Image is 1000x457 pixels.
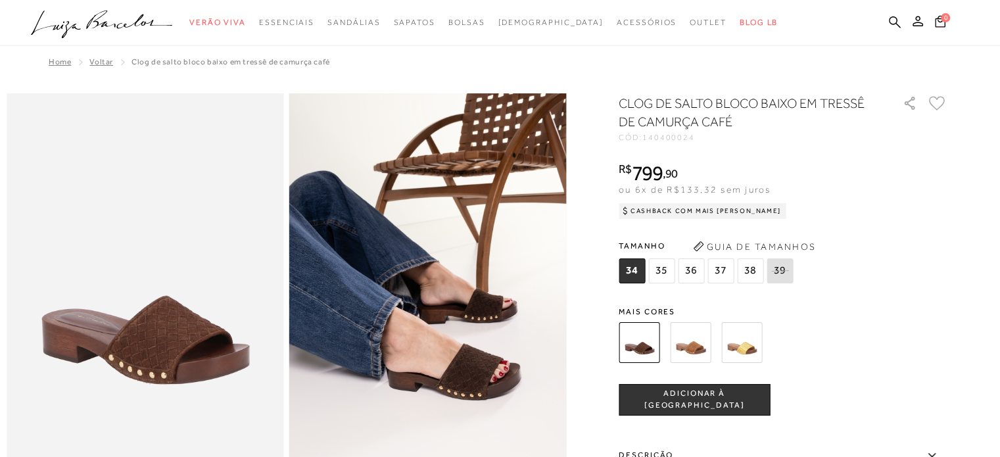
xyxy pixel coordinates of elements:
button: Guia de Tamanhos [688,236,820,257]
span: 90 [665,166,678,180]
span: Verão Viva [189,18,246,27]
a: categoryNavScreenReaderText [393,11,435,35]
span: Sapatos [393,18,435,27]
span: 36 [678,258,704,283]
a: categoryNavScreenReaderText [617,11,677,35]
img: CLOG DE SALTO BLOCO BAIXO EM TRESSÊ DE COURO METALIZADO DOURADO [721,322,762,363]
a: noSubCategoriesText [498,11,604,35]
span: 34 [619,258,645,283]
span: BLOG LB [740,18,778,27]
span: 38 [737,258,763,283]
span: Tamanho [619,236,796,256]
button: 0 [931,14,949,32]
span: Outlet [690,18,726,27]
div: CÓD: [619,133,882,141]
i: , [663,168,678,180]
span: [DEMOGRAPHIC_DATA] [498,18,604,27]
a: Home [49,57,71,66]
span: 35 [648,258,675,283]
span: ADICIONAR À [GEOGRAPHIC_DATA] [619,388,769,411]
span: Sandálias [327,18,380,27]
span: 799 [632,161,663,185]
a: categoryNavScreenReaderText [448,11,485,35]
img: CLOG DE SALTO BLOCO BAIXO EM TRESSÊ DE CAMURÇA CARAMELO [670,322,711,363]
a: categoryNavScreenReaderText [690,11,726,35]
span: 0 [941,13,950,22]
span: 37 [707,258,734,283]
a: categoryNavScreenReaderText [189,11,246,35]
span: 140400024 [642,133,695,142]
h1: CLOG DE SALTO BLOCO BAIXO EM TRESSÊ DE CAMURÇA CAFÉ [619,94,865,131]
a: categoryNavScreenReaderText [327,11,380,35]
span: Bolsas [448,18,485,27]
a: BLOG LB [740,11,778,35]
a: Voltar [89,57,113,66]
span: Essenciais [259,18,314,27]
a: categoryNavScreenReaderText [259,11,314,35]
img: CLOG DE SALTO BLOCO BAIXO EM TRESSÊ DE CAMURÇA CAFÉ [619,322,659,363]
i: R$ [619,163,632,175]
span: CLOG DE SALTO BLOCO BAIXO EM TRESSÊ DE CAMURÇA CAFÉ [131,57,330,66]
button: ADICIONAR À [GEOGRAPHIC_DATA] [619,384,770,416]
span: 39 [767,258,793,283]
span: ou 6x de R$133,32 sem juros [619,184,771,195]
span: Acessórios [617,18,677,27]
span: Mais cores [619,308,947,316]
div: Cashback com Mais [PERSON_NAME] [619,203,786,219]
